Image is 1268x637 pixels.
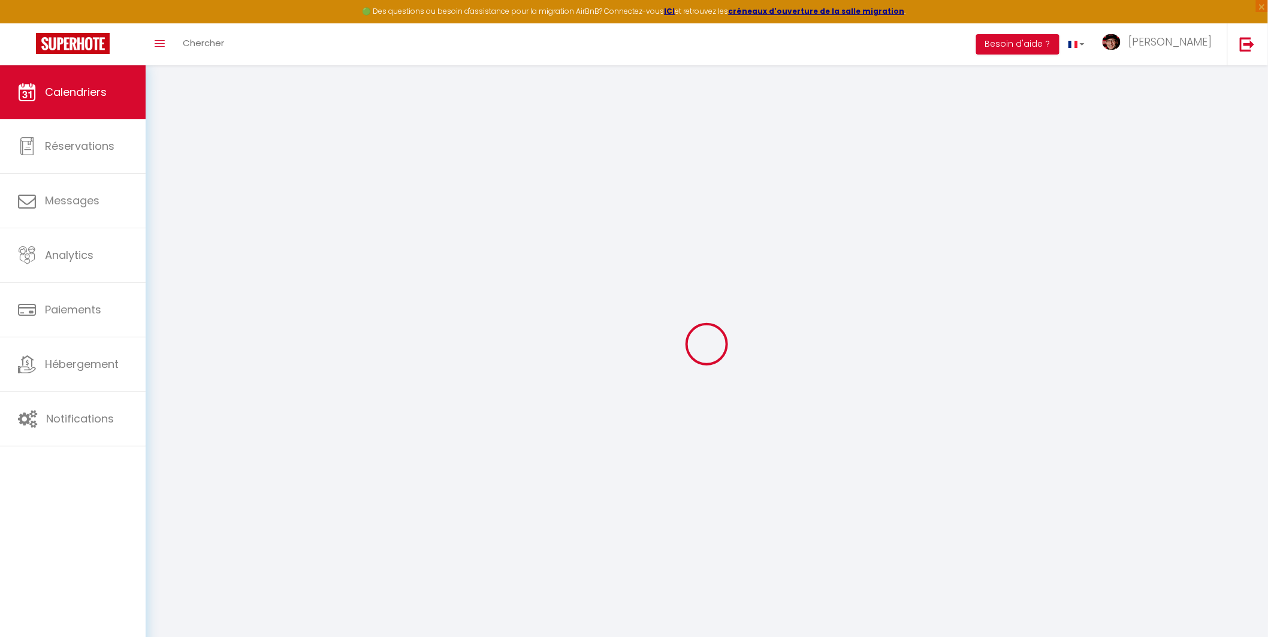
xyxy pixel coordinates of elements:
[1128,34,1212,49] span: [PERSON_NAME]
[36,33,110,54] img: Super Booking
[183,37,224,49] span: Chercher
[45,357,119,372] span: Hébergement
[1217,583,1259,628] iframe: Chat
[45,302,101,317] span: Paiements
[729,6,905,16] a: créneaux d'ouverture de la salle migration
[1094,23,1227,65] a: ... [PERSON_NAME]
[45,193,99,208] span: Messages
[665,6,675,16] a: ICI
[976,34,1059,55] button: Besoin d'aide ?
[10,5,46,41] button: Ouvrir le widget de chat LiveChat
[45,138,114,153] span: Réservations
[174,23,233,65] a: Chercher
[1103,34,1121,50] img: ...
[46,411,114,426] span: Notifications
[1240,37,1255,52] img: logout
[45,247,93,262] span: Analytics
[45,84,107,99] span: Calendriers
